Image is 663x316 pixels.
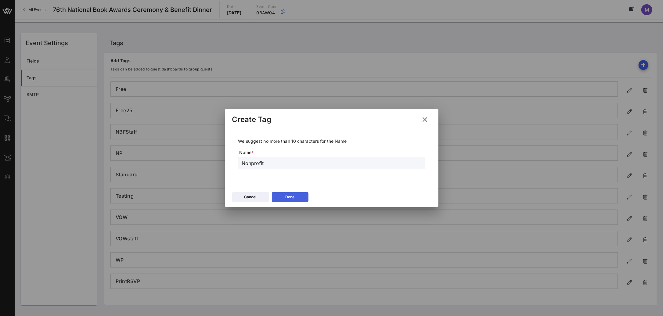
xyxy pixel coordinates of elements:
span: Name [240,149,425,156]
div: Cancel [244,194,257,200]
p: We suggest no more than 10 characters for the Name [238,138,425,145]
div: Done [286,194,295,200]
div: Create Tag [232,115,272,124]
button: Done [272,192,308,202]
button: Cancel [232,192,269,202]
